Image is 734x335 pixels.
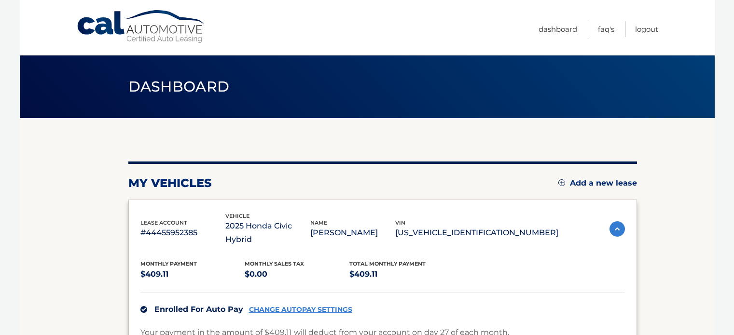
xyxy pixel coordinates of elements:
[609,221,625,237] img: accordion-active.svg
[558,179,565,186] img: add.svg
[395,226,558,240] p: [US_VEHICLE_IDENTIFICATION_NUMBER]
[310,219,327,226] span: name
[598,21,614,37] a: FAQ's
[539,21,577,37] a: Dashboard
[558,178,637,188] a: Add a new lease
[140,226,225,240] p: #44455952385
[349,268,454,281] p: $409.11
[140,306,147,313] img: check.svg
[225,219,310,246] p: 2025 Honda Civic Hybrid
[128,78,230,95] span: Dashboard
[140,268,245,281] p: $409.11
[76,10,207,44] a: Cal Automotive
[128,176,212,190] h2: my vehicles
[635,21,658,37] a: Logout
[245,268,349,281] p: $0.00
[310,226,395,240] p: [PERSON_NAME]
[140,260,197,267] span: Monthly Payment
[349,260,426,267] span: Total Monthly Payment
[154,305,243,314] span: Enrolled For Auto Pay
[140,219,187,226] span: lease account
[225,213,249,219] span: vehicle
[395,219,405,226] span: vin
[249,306,352,314] a: CHANGE AUTOPAY SETTINGS
[245,260,304,267] span: Monthly sales Tax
